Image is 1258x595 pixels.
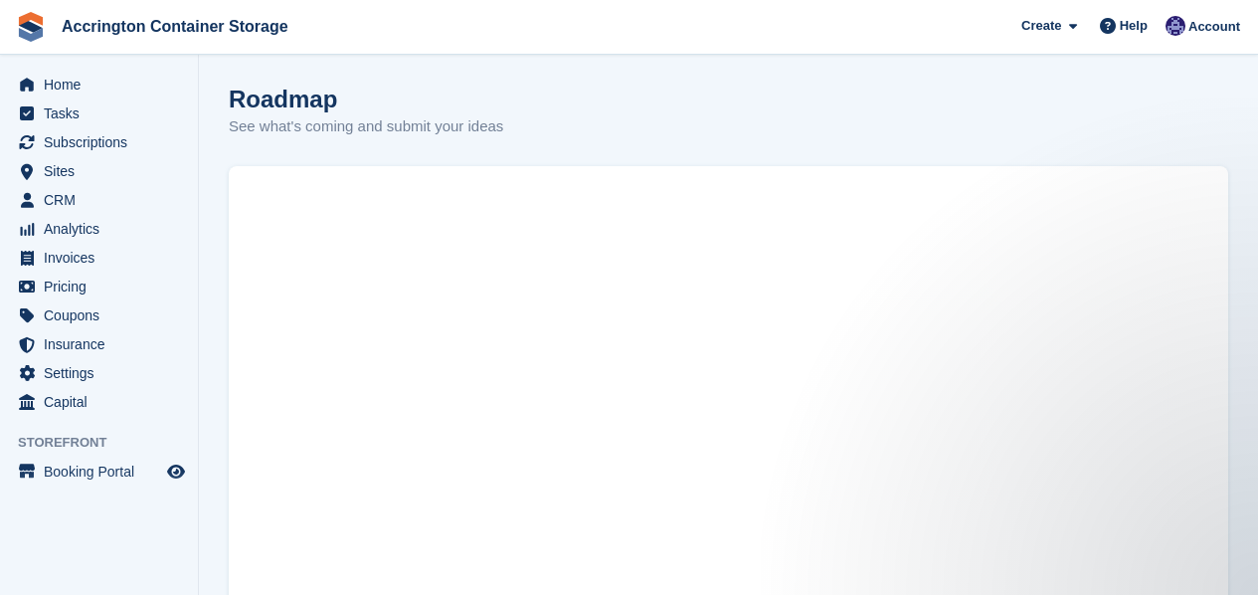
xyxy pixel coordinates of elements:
[164,460,188,484] a: Preview store
[16,12,46,42] img: stora-icon-8386f47178a22dfd0bd8f6a31ec36ba5ce8667c1dd55bd0f319d3a0aa187defe.svg
[44,71,163,99] span: Home
[10,359,188,387] a: menu
[1166,16,1185,36] img: Jacob Connolly
[44,244,163,272] span: Invoices
[10,99,188,127] a: menu
[44,388,163,416] span: Capital
[44,273,163,300] span: Pricing
[229,115,503,138] p: See what's coming and submit your ideas
[54,10,296,43] a: Accrington Container Storage
[44,186,163,214] span: CRM
[44,301,163,329] span: Coupons
[229,86,503,112] h1: Roadmap
[10,388,188,416] a: menu
[10,273,188,300] a: menu
[44,128,163,156] span: Subscriptions
[44,215,163,243] span: Analytics
[44,359,163,387] span: Settings
[10,458,188,486] a: menu
[1188,17,1240,37] span: Account
[10,128,188,156] a: menu
[10,157,188,185] a: menu
[10,71,188,99] a: menu
[44,458,163,486] span: Booking Portal
[10,244,188,272] a: menu
[1021,16,1061,36] span: Create
[10,215,188,243] a: menu
[44,99,163,127] span: Tasks
[44,330,163,358] span: Insurance
[18,433,198,453] span: Storefront
[10,330,188,358] a: menu
[10,186,188,214] a: menu
[44,157,163,185] span: Sites
[10,301,188,329] a: menu
[1120,16,1148,36] span: Help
